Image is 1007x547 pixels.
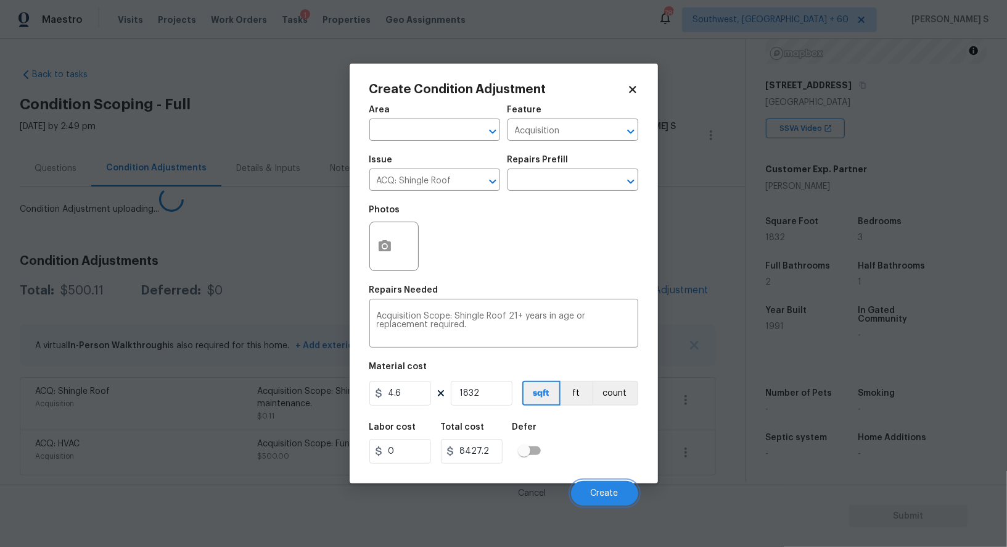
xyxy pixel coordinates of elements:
h5: Repairs Prefill [508,156,569,164]
button: Cancel [499,481,566,506]
textarea: Acquisition Scope: Shingle Roof 21+ years in age or replacement required. [377,312,631,338]
button: sqft [522,381,561,406]
h2: Create Condition Adjustment [369,83,627,96]
h5: Photos [369,206,400,214]
button: Open [622,123,639,140]
h5: Material cost [369,362,427,371]
button: Open [484,123,501,140]
h5: Labor cost [369,423,416,432]
h5: Issue [369,156,393,164]
button: ft [561,381,592,406]
button: count [592,381,638,406]
h5: Feature [508,106,542,114]
button: Open [622,173,639,190]
h5: Repairs Needed [369,286,438,294]
span: Create [591,489,619,498]
h5: Defer [512,423,537,432]
h5: Total cost [441,423,485,432]
button: Open [484,173,501,190]
button: Create [571,481,638,506]
span: Cancel [519,489,546,498]
h5: Area [369,106,390,114]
